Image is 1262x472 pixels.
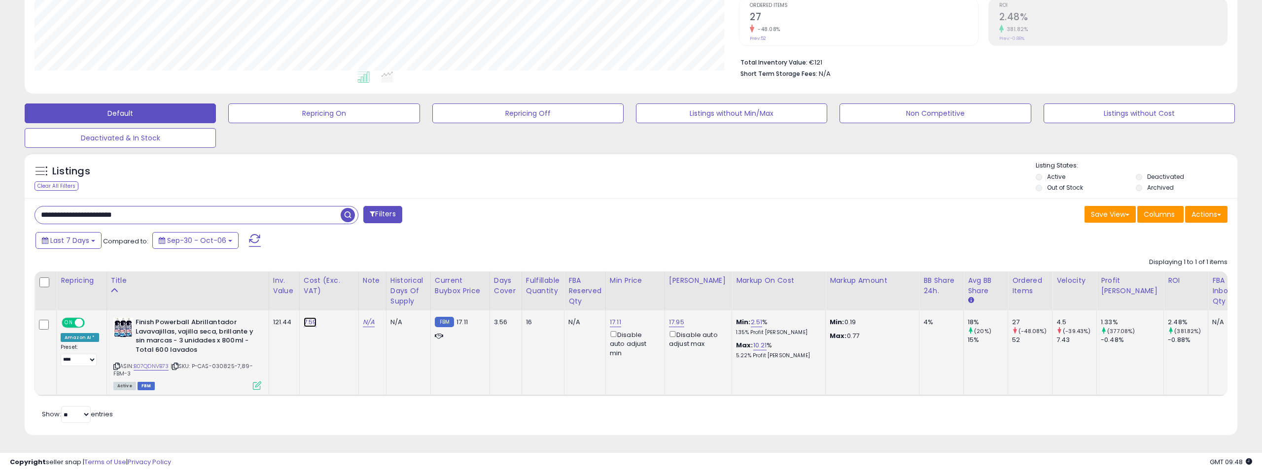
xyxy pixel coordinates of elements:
div: Historical Days Of Supply [390,275,426,306]
span: ON [63,319,75,327]
a: Terms of Use [84,457,126,467]
li: €121 [740,56,1220,67]
a: 17.11 [610,317,621,327]
div: Ordered Items [1012,275,1048,296]
button: Repricing Off [432,103,624,123]
a: Privacy Policy [128,457,171,467]
span: Columns [1144,209,1175,219]
button: Non Competitive [840,103,1031,123]
div: BB Share 24h. [923,275,959,296]
small: Prev: -0.88% [999,35,1024,41]
div: Clear All Filters [35,181,78,191]
div: Profit [PERSON_NAME] [1101,275,1159,296]
span: 17.11 [456,317,468,327]
div: % [736,318,818,336]
b: Total Inventory Value: [740,58,807,67]
label: Active [1047,172,1065,181]
h2: 27 [750,11,978,25]
span: Ordered Items [750,3,978,8]
span: 2025-10-14 09:48 GMT [1210,457,1252,467]
small: -48.08% [754,26,780,33]
div: % [736,341,818,359]
strong: Copyright [10,457,46,467]
a: B07QDNVB73 [134,362,169,371]
label: Deactivated [1147,172,1184,181]
div: Displaying 1 to 1 of 1 items [1149,258,1227,267]
button: Deactivated & In Stock [25,128,216,148]
div: Min Price [610,275,661,286]
div: [PERSON_NAME] [669,275,728,286]
div: N/A [390,318,423,327]
p: 5.22% Profit [PERSON_NAME] [736,352,818,359]
div: Title [111,275,265,286]
div: ASIN: [113,318,261,389]
div: Note [363,275,382,286]
span: N/A [819,69,831,78]
div: Velocity [1056,275,1092,286]
span: FBM [138,382,155,390]
div: 2.48% [1168,318,1208,327]
strong: Min: [830,317,844,327]
div: Disable auto adjust min [610,329,657,358]
div: Fulfillable Quantity [526,275,560,296]
small: (381.82%) [1174,327,1201,335]
strong: Max: [830,331,847,340]
button: Last 7 Days [35,232,102,249]
b: Finish Powerball Abrillantador Lavavajillas, vajilla seca, brillante y sin marcas - 3 unidades x ... [136,318,255,357]
div: 7.43 [1056,336,1096,344]
div: 3.56 [494,318,514,327]
div: Avg BB Share [968,275,1004,296]
img: 51AOw8Z-wUL._SL40_.jpg [113,318,133,337]
div: -0.88% [1168,336,1208,344]
small: 381.82% [1004,26,1028,33]
div: 16 [526,318,557,327]
label: Archived [1147,183,1174,192]
b: Min: [736,317,751,327]
div: Markup on Cost [736,275,821,286]
div: seller snap | | [10,458,171,467]
small: (-48.08%) [1018,327,1047,335]
b: Short Term Storage Fees: [740,69,817,78]
button: Repricing On [228,103,420,123]
div: Disable auto adjust max [669,329,724,348]
div: 1.33% [1101,318,1163,327]
div: 52 [1012,336,1052,344]
div: FBA Reserved Qty [568,275,601,306]
span: Show: entries [42,409,113,419]
span: Last 7 Days [50,236,89,245]
a: N/A [363,317,375,327]
small: FBM [435,317,454,327]
small: Avg BB Share. [968,296,974,305]
span: ROI [999,3,1227,8]
div: 121.44 [273,318,292,327]
p: 1.35% Profit [PERSON_NAME] [736,329,818,336]
div: 18% [968,318,1008,327]
div: Markup Amount [830,275,915,286]
a: 7.59 [304,317,317,327]
button: Default [25,103,216,123]
label: Out of Stock [1047,183,1083,192]
button: Listings without Cost [1044,103,1235,123]
small: (-39.43%) [1063,327,1090,335]
span: Compared to: [103,236,148,246]
b: Max: [736,340,753,350]
a: 17.95 [669,317,684,327]
p: 0.77 [830,332,911,340]
div: ROI [1168,275,1204,286]
p: 0.19 [830,318,911,327]
div: 15% [968,336,1008,344]
div: FBA inbound Qty [1212,275,1242,306]
small: Prev: 52 [750,35,766,41]
button: Save View [1085,206,1136,223]
a: 10.21 [753,340,767,350]
div: Current Buybox Price [435,275,486,296]
div: 4% [923,318,956,327]
a: 2.51 [751,317,763,327]
span: All listings currently available for purchase on Amazon [113,382,136,390]
div: Days Cover [494,275,518,296]
div: 4.5 [1056,318,1096,327]
button: Listings without Min/Max [636,103,827,123]
div: N/A [568,318,598,327]
button: Actions [1185,206,1227,223]
small: (377.08%) [1107,327,1135,335]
